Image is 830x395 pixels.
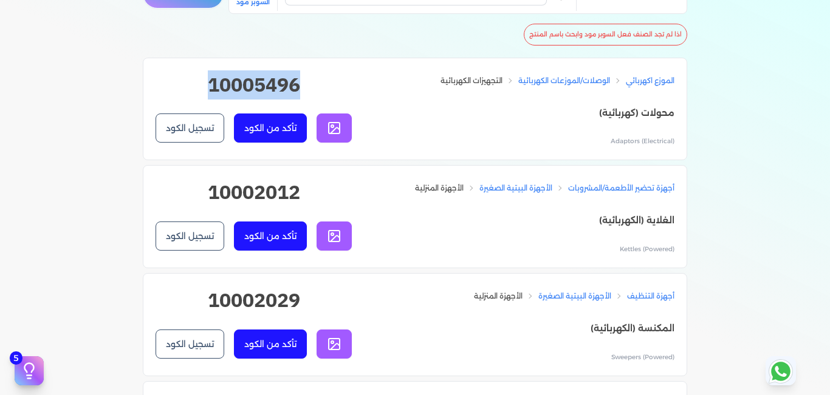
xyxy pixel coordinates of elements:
[415,243,674,255] p: Kettles (Powered)
[474,291,523,302] a: الأجهزة المنزلية
[156,286,352,325] h2: 10002029
[234,329,307,359] button: تأكد من الكود
[234,221,307,251] button: تأكد من الكود
[474,321,674,337] p: (المكنسة (الكهربائية
[627,291,674,302] a: أجهزة التنظيف
[415,183,464,194] a: الأجهزة المنزلية
[156,221,224,251] button: تسجيل الكود
[626,75,674,86] a: الموزع اكهربائي
[156,178,352,217] h2: 10002012
[518,75,610,86] a: الوصلات/الموزعات الكهربائية
[15,356,44,385] button: 5
[10,351,22,365] span: 5
[156,329,224,359] button: تسجيل الكود
[568,183,674,194] a: أجهزة تحضير الأطعمة/المشروبات
[524,24,687,46] p: اذا لم تجد الصنف فعل السوبر مود وابحث باسم المنتج
[156,70,352,109] h2: 10005496
[234,113,307,143] button: تأكد من الكود
[538,291,611,302] a: الأجهزة البيتية الصغيرة
[479,183,552,194] a: الأجهزة البيتية الصغيرة
[441,106,674,121] p: (محولات (كهربائية
[474,351,674,363] p: Sweepers (Powered)
[156,113,224,143] button: تسجيل الكود
[441,135,674,147] p: Adaptors (Electrical)
[441,75,502,86] a: التجهيزات الكهربائية
[415,213,674,229] p: (الغلاية (الكهربائية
